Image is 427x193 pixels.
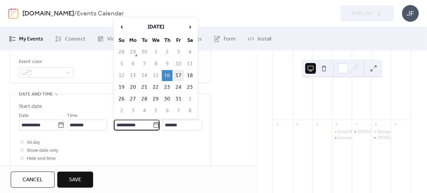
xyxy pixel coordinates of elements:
[4,30,48,48] a: My Events
[150,105,161,116] td: 5
[275,122,280,127] div: 3
[150,58,161,69] td: 8
[116,70,127,81] td: 12
[116,93,127,105] td: 26
[139,58,150,69] td: 7
[116,58,127,69] td: 5
[22,7,74,20] a: [DOMAIN_NAME]
[22,176,43,184] span: Cancel
[224,35,236,43] span: Form
[128,70,138,81] td: 13
[117,20,127,34] span: ‹
[116,47,127,58] td: 28
[258,35,271,43] span: Install
[162,105,172,116] td: 6
[162,82,172,93] td: 23
[371,129,391,135] div: Marquette Mountain Racing Team Winter Sports Swap
[57,172,93,188] button: Save
[173,93,184,105] td: 31
[19,58,72,66] div: Event color
[150,70,161,81] td: 15
[377,135,420,141] div: [PERSON_NAME] Block
[150,82,161,93] td: 22
[139,35,150,46] th: Tu
[128,93,138,105] td: 27
[162,93,172,105] td: 30
[139,70,150,81] td: 14
[8,8,18,19] img: logo
[173,58,184,69] td: 10
[162,35,172,46] th: Th
[185,70,195,81] td: 18
[50,30,90,48] a: Connect
[150,47,161,58] td: 1
[185,93,195,105] td: 1
[139,82,150,93] td: 21
[173,105,184,116] td: 7
[19,35,43,43] span: My Events
[139,105,150,116] td: 4
[92,30,127,48] a: Views
[185,47,195,58] td: 4
[185,20,195,34] span: ›
[162,58,172,69] td: 9
[185,35,195,46] th: Sa
[128,20,184,34] th: [DATE]
[314,122,319,127] div: 5
[352,129,371,135] div: Priscilla Block
[358,129,400,135] div: [PERSON_NAME] Block
[67,112,78,120] span: Time
[150,35,161,46] th: We
[332,129,352,135] div: Small Business Celebration 2025 - Business Award Nominations NOW OPEN!
[116,105,127,116] td: 2
[77,7,124,20] b: Events Calendar
[332,135,352,141] div: Comedian Dan Brennan at Island Resort and Casino Club 41
[128,82,138,93] td: 20
[116,35,127,46] th: Su
[173,82,184,93] td: 24
[27,139,40,147] span: All day
[242,30,276,48] a: Install
[128,35,138,46] th: Mo
[173,35,184,46] th: Fr
[334,122,339,127] div: 6
[373,122,378,127] div: 8
[128,47,138,58] td: 29
[150,93,161,105] td: 29
[19,90,53,99] span: Date and time
[128,58,138,69] td: 6
[27,155,56,163] span: Hide end time
[162,47,172,58] td: 2
[107,35,122,43] span: Views
[295,122,300,127] div: 4
[393,122,398,127] div: 9
[65,35,85,43] span: Connect
[19,112,29,120] span: Date
[19,103,42,111] div: Start date
[139,93,150,105] td: 28
[69,176,81,184] span: Save
[371,135,391,141] div: Priscilla Block
[185,82,195,93] td: 25
[162,70,172,81] td: 16
[74,7,77,20] b: /
[185,58,195,69] td: 11
[354,122,359,127] div: 7
[173,47,184,58] td: 3
[185,105,195,116] td: 8
[27,147,58,155] span: Show date only
[11,172,55,188] button: Cancel
[209,30,241,48] a: Form
[402,5,419,22] div: JF
[128,105,138,116] td: 3
[139,47,150,58] td: 30
[116,82,127,93] td: 19
[173,70,184,81] td: 17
